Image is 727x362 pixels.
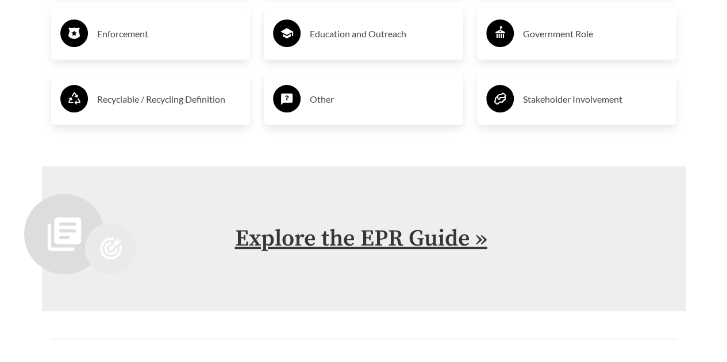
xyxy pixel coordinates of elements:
h3: Government Role [523,25,667,43]
h3: Stakeholder Involvement [523,90,667,108]
h3: Other [310,90,454,108]
h3: Education and Outreach [310,25,454,43]
a: Explore the EPR Guide » [235,224,487,253]
h3: Enforcement [97,25,241,43]
h3: Recyclable / Recycling Definition [97,90,241,108]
